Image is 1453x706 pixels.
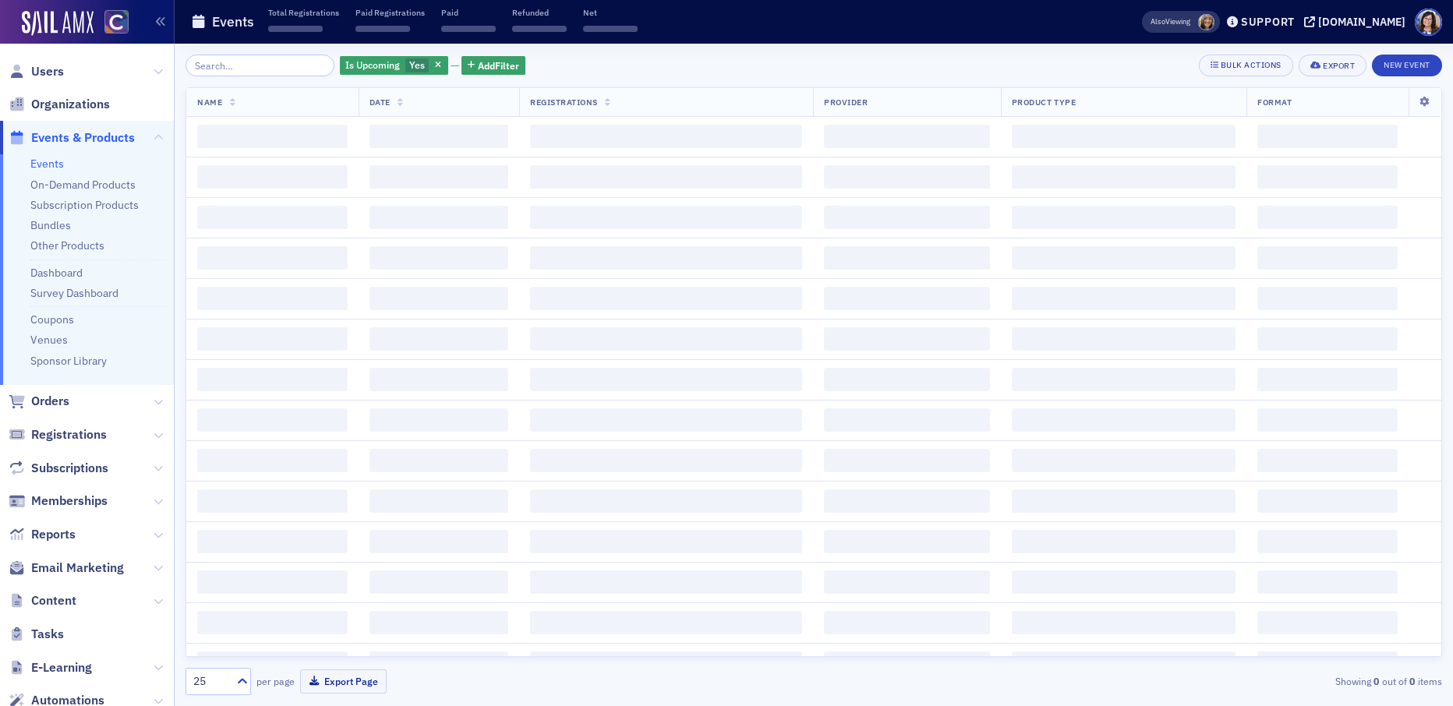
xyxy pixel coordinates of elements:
span: Is Upcoming [345,58,400,71]
span: ‌ [1012,165,1236,189]
span: ‌ [197,611,348,634]
span: ‌ [824,449,990,472]
span: ‌ [197,368,348,391]
span: Subscriptions [31,460,108,477]
span: ‌ [824,165,990,189]
span: ‌ [824,611,990,634]
span: ‌ [530,449,802,472]
span: ‌ [369,449,508,472]
a: Memberships [9,492,108,510]
span: Name [197,97,222,108]
span: ‌ [1257,327,1398,351]
button: Export Page [300,669,387,694]
span: ‌ [1012,570,1236,594]
div: Export [1323,62,1355,70]
span: Reports [31,526,76,543]
span: Viewing [1151,16,1190,27]
span: ‌ [1012,489,1236,513]
strong: 0 [1371,674,1382,688]
span: ‌ [1012,368,1236,391]
p: Total Registrations [268,7,339,18]
span: ‌ [197,651,348,675]
p: Paid [441,7,496,18]
span: ‌ [197,165,348,189]
span: ‌ [530,206,802,229]
span: ‌ [1012,287,1236,310]
span: ‌ [824,125,990,148]
span: ‌ [530,287,802,310]
p: Net [583,7,638,18]
span: Yes [409,58,425,71]
span: ‌ [1257,125,1398,148]
span: ‌ [197,489,348,513]
a: Reports [9,526,76,543]
span: ‌ [197,246,348,270]
span: ‌ [197,570,348,594]
span: Organizations [31,96,110,113]
span: ‌ [530,125,802,148]
span: ‌ [530,165,802,189]
span: ‌ [197,327,348,351]
span: ‌ [1257,611,1398,634]
a: Venues [30,333,68,347]
span: ‌ [512,26,567,32]
span: ‌ [197,408,348,432]
div: Yes [340,56,448,76]
span: ‌ [824,206,990,229]
span: ‌ [530,368,802,391]
img: SailAMX [22,11,94,36]
div: Also [1151,16,1165,26]
a: Content [9,592,76,609]
span: ‌ [369,408,508,432]
span: Format [1257,97,1292,108]
span: ‌ [1012,125,1236,148]
span: ‌ [583,26,638,32]
div: Showing out of items [1034,674,1442,688]
span: ‌ [1257,489,1398,513]
label: per page [256,674,295,688]
a: Coupons [30,312,74,327]
span: Lauren Standiford [1198,14,1214,30]
p: Paid Registrations [355,7,425,18]
div: 25 [193,673,228,690]
span: ‌ [824,489,990,513]
span: ‌ [530,408,802,432]
button: New Event [1372,55,1442,76]
a: Sponsor Library [30,354,107,368]
span: ‌ [197,125,348,148]
span: Date [369,97,391,108]
span: Content [31,592,76,609]
span: ‌ [824,368,990,391]
span: Profile [1415,9,1442,36]
a: View Homepage [94,10,129,37]
span: ‌ [355,26,410,32]
span: ‌ [530,246,802,270]
span: Product Type [1012,97,1076,108]
span: ‌ [1012,327,1236,351]
span: ‌ [369,125,508,148]
div: Support [1241,15,1295,29]
span: ‌ [369,165,508,189]
span: ‌ [1012,611,1236,634]
span: ‌ [824,408,990,432]
span: ‌ [530,651,802,675]
a: Users [9,63,64,80]
span: ‌ [369,611,508,634]
span: Registrations [530,97,598,108]
div: Bulk Actions [1221,61,1282,69]
span: ‌ [1257,408,1398,432]
span: Users [31,63,64,80]
span: ‌ [1257,570,1398,594]
span: ‌ [369,530,508,553]
span: ‌ [1257,651,1398,675]
a: Registrations [9,426,107,443]
span: ‌ [530,327,802,351]
button: AddFilter [461,56,525,76]
span: ‌ [824,651,990,675]
span: ‌ [197,287,348,310]
a: Other Products [30,238,104,252]
span: ‌ [530,530,802,553]
span: ‌ [530,611,802,634]
span: ‌ [1257,165,1398,189]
